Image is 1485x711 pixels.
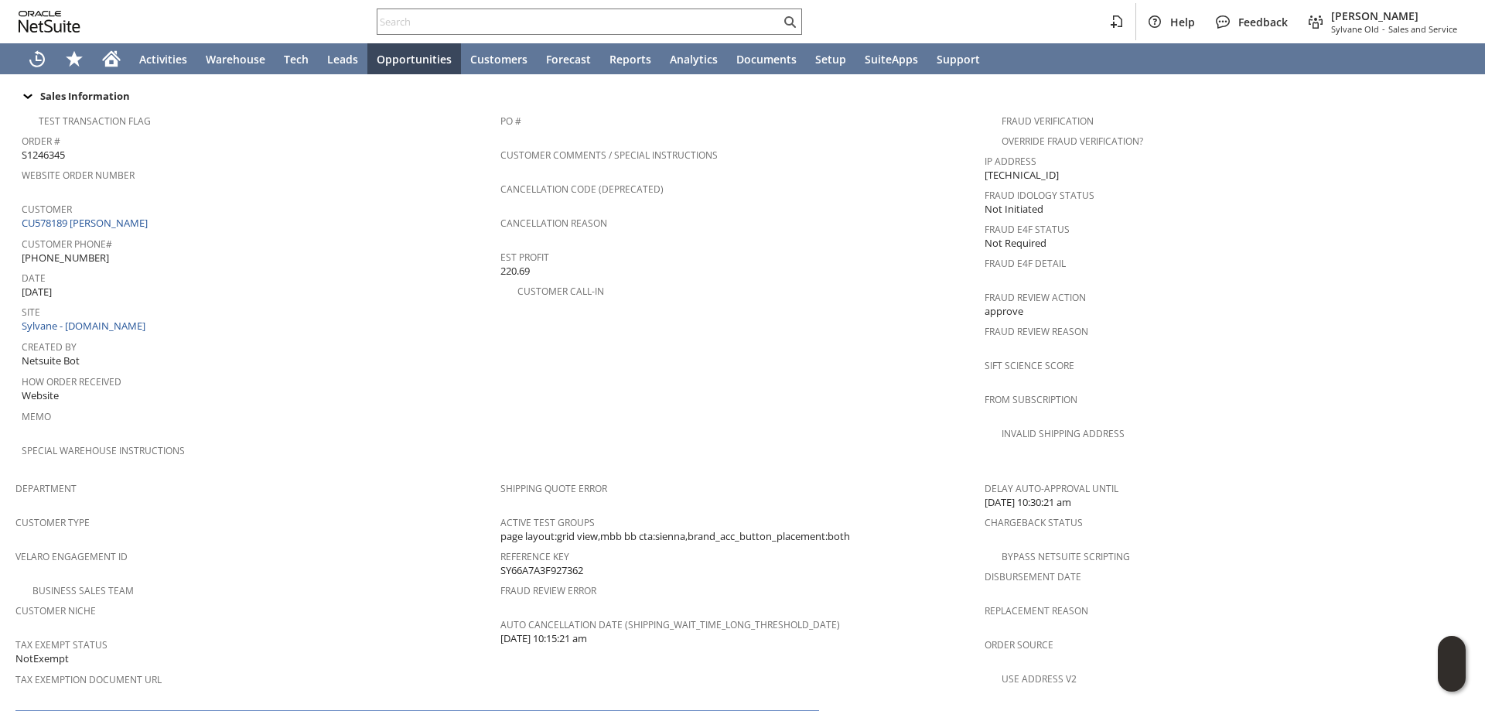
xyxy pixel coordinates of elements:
[500,550,569,563] a: Reference Key
[15,482,77,495] a: Department
[500,618,840,631] a: Auto Cancellation Date (shipping_wait_time_long_threshold_date)
[15,516,90,529] a: Customer Type
[22,410,51,423] a: Memo
[206,52,265,67] span: Warehouse
[985,604,1088,617] a: Replacement reason
[22,216,152,230] a: CU578189 [PERSON_NAME]
[985,202,1043,217] span: Not Initiated
[15,550,128,563] a: Velaro Engagement ID
[985,189,1094,202] a: Fraud Idology Status
[500,217,607,230] a: Cancellation Reason
[1002,427,1125,440] a: Invalid Shipping Address
[670,52,718,67] span: Analytics
[500,149,718,162] a: Customer Comments / Special Instructions
[1002,550,1130,563] a: Bypass NetSuite Scripting
[1238,15,1288,29] span: Feedback
[19,11,80,32] svg: logo
[32,584,134,597] a: Business Sales Team
[39,115,151,128] a: Test Transaction Flag
[367,43,461,74] a: Opportunities
[609,52,651,67] span: Reports
[139,52,187,67] span: Activities
[22,306,40,319] a: Site
[22,203,72,216] a: Customer
[15,86,1463,106] div: Sales Information
[985,236,1046,251] span: Not Required
[985,168,1059,183] span: [TECHNICAL_ID]
[461,43,537,74] a: Customers
[806,43,855,74] a: Setup
[22,135,60,148] a: Order #
[865,52,918,67] span: SuiteApps
[517,285,604,298] a: Customer Call-in
[102,50,121,68] svg: Home
[1438,636,1466,692] iframe: Click here to launch Oracle Guided Learning Help Panel
[22,148,65,162] span: S1246345
[727,43,806,74] a: Documents
[470,52,527,67] span: Customers
[22,444,185,457] a: Special Warehouse Instructions
[22,375,121,388] a: How Order Received
[15,86,1470,106] td: Sales Information
[22,285,52,299] span: [DATE]
[780,12,799,31] svg: Search
[15,604,96,617] a: Customer Niche
[327,52,358,67] span: Leads
[985,291,1086,304] a: Fraud Review Action
[1170,15,1195,29] span: Help
[22,251,109,265] span: [PHONE_NUMBER]
[937,52,980,67] span: Support
[500,183,664,196] a: Cancellation Code (deprecated)
[22,238,112,251] a: Customer Phone#
[1002,135,1143,148] a: Override Fraud Verification?
[1388,23,1457,35] span: Sales and Service
[985,223,1070,236] a: Fraud E4F Status
[985,516,1083,529] a: Chargeback Status
[15,673,162,686] a: Tax Exemption Document URL
[500,516,595,529] a: Active Test Groups
[985,155,1036,168] a: IP Address
[22,319,149,333] a: Sylvane - [DOMAIN_NAME]
[500,584,596,597] a: Fraud Review Error
[15,651,69,666] span: NotExempt
[500,563,583,578] span: SY66A7A3F927362
[275,43,318,74] a: Tech
[855,43,927,74] a: SuiteApps
[15,638,108,651] a: Tax Exempt Status
[22,272,46,285] a: Date
[537,43,600,74] a: Forecast
[377,52,452,67] span: Opportunities
[1331,9,1457,23] span: [PERSON_NAME]
[500,251,549,264] a: Est Profit
[22,340,77,354] a: Created By
[130,43,196,74] a: Activities
[500,482,607,495] a: Shipping Quote Error
[56,43,93,74] div: Shortcuts
[28,50,46,68] svg: Recent Records
[927,43,989,74] a: Support
[815,52,846,67] span: Setup
[985,482,1118,495] a: Delay Auto-Approval Until
[661,43,727,74] a: Analytics
[1002,115,1094,128] a: Fraud Verification
[985,495,1071,510] span: [DATE] 10:30:21 am
[22,388,59,403] span: Website
[600,43,661,74] a: Reports
[500,631,587,646] span: [DATE] 10:15:21 am
[985,304,1023,319] span: approve
[985,359,1074,372] a: Sift Science Score
[93,43,130,74] a: Home
[22,169,135,182] a: Website Order Number
[196,43,275,74] a: Warehouse
[985,570,1081,583] a: Disbursement Date
[500,264,530,279] span: 220.69
[19,43,56,74] a: Recent Records
[985,257,1066,270] a: Fraud E4F Detail
[65,50,84,68] svg: Shortcuts
[377,12,780,31] input: Search
[985,638,1053,651] a: Order Source
[318,43,367,74] a: Leads
[500,115,521,128] a: PO #
[1331,23,1379,35] span: Sylvane Old
[1002,672,1077,685] a: Use Address V2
